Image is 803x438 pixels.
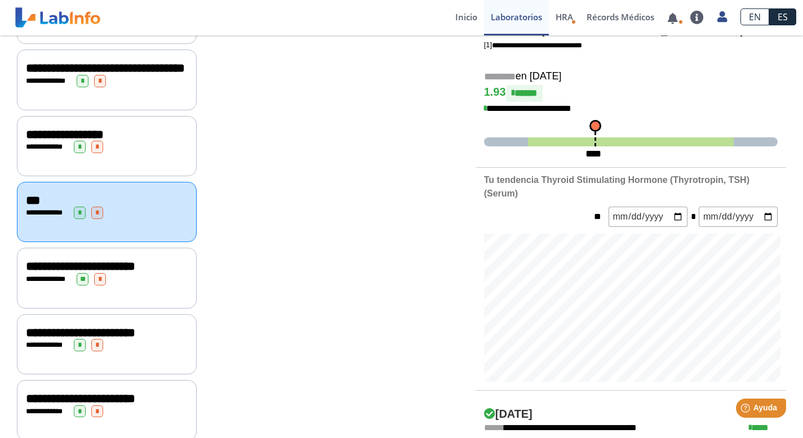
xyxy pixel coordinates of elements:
h4: 1.93 [484,85,778,102]
a: ES [769,8,796,25]
iframe: Help widget launcher [703,394,791,426]
input: mm/dd/yyyy [609,207,687,226]
a: EN [740,8,769,25]
h4: [DATE] [484,408,533,421]
b: Tu tendencia Thyroid Stimulating Hormone (Thyrotropin, TSH) (Serum) [484,175,749,198]
a: [1] [484,41,582,49]
span: HRA [556,11,573,23]
input: mm/dd/yyyy [699,207,778,226]
h5: en [DATE] [484,70,778,83]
